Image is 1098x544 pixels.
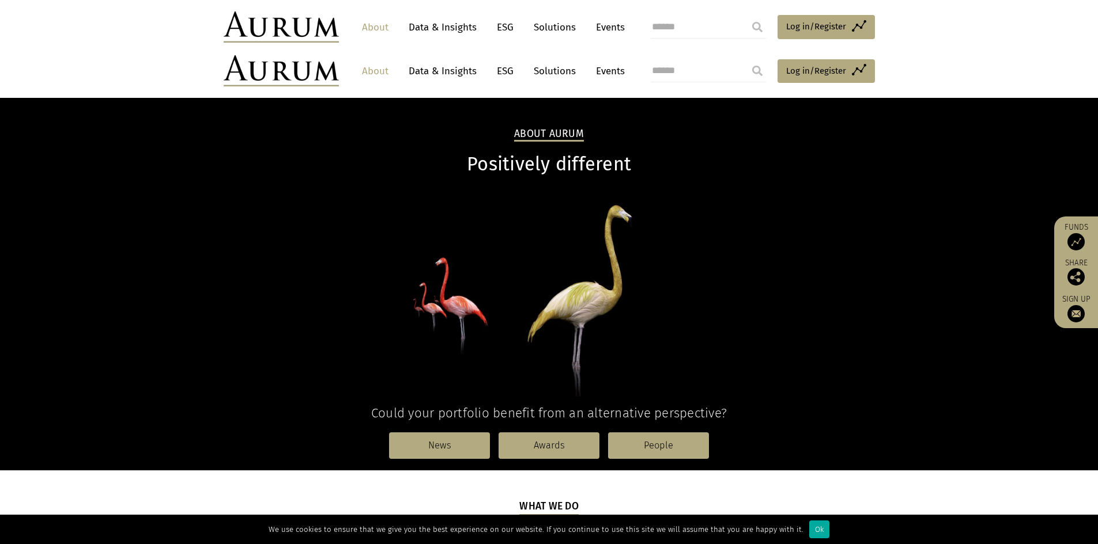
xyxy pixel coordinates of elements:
span: Log in/Register [786,20,846,33]
a: Events [590,60,625,82]
a: People [608,432,709,459]
div: Ok [809,520,829,538]
a: Solutions [528,60,582,82]
img: Share this post [1067,268,1085,286]
a: Solutions [528,17,582,38]
a: Data & Insights [403,60,482,82]
img: Aurum [224,55,339,86]
a: Sign up [1060,294,1092,322]
a: ESG [491,60,519,82]
img: Aurum [224,12,339,43]
a: Awards [499,432,599,459]
a: Funds [1060,222,1092,250]
input: Submit [746,16,769,39]
a: ESG [491,17,519,38]
a: Log in/Register [778,15,875,39]
a: News [389,432,490,459]
a: Log in/Register [778,59,875,83]
a: Events [590,17,625,38]
img: Access Funds [1067,233,1085,250]
h4: Could your portfolio benefit from an alternative perspective? [224,405,875,421]
h2: About Aurum [514,128,584,142]
a: About [356,60,394,82]
img: Sign up to our newsletter [1067,305,1085,322]
a: About [356,17,394,38]
span: Log in/Register [786,64,846,78]
h1: Positively different [224,153,875,176]
div: Share [1060,259,1092,286]
a: Data & Insights [403,17,482,38]
input: Submit [746,59,769,82]
h5: What we do [519,499,579,515]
